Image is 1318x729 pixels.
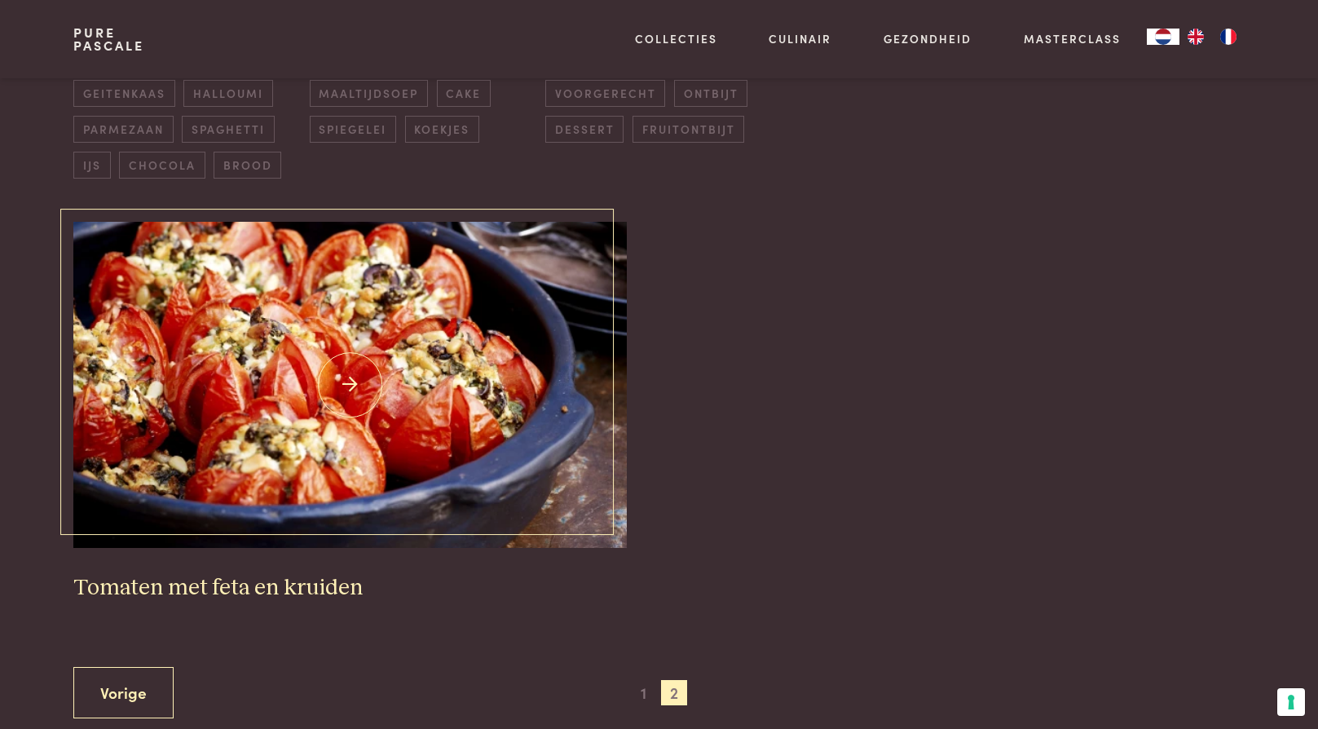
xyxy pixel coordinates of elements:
[1179,29,1245,45] ul: Language list
[183,80,272,107] span: halloumi
[661,680,687,706] span: 2
[182,116,274,143] span: spaghetti
[73,222,626,548] img: Tomaten met feta en kruiden
[545,80,665,107] span: voorgerecht
[545,116,624,143] span: dessert
[1212,29,1245,45] a: FR
[1147,29,1179,45] div: Language
[73,116,173,143] span: parmezaan
[1147,29,1179,45] a: NL
[405,116,479,143] span: koekjes
[1147,29,1245,45] aside: Language selected: Nederlands
[214,152,281,179] span: brood
[769,30,831,47] a: Culinair
[310,116,396,143] span: spiegelei
[437,80,491,107] span: cake
[119,152,205,179] span: chocola
[884,30,972,47] a: Gezondheid
[635,30,717,47] a: Collecties
[633,116,744,143] span: fruitontbijt
[73,26,144,52] a: PurePascale
[73,80,174,107] span: geitenkaas
[73,667,174,718] a: Vorige
[1277,688,1305,716] button: Uw voorkeuren voor toestemming voor trackingtechnologieën
[73,574,626,603] h3: Tomaten met feta en kruiden
[1024,30,1121,47] a: Masterclass
[1179,29,1212,45] a: EN
[631,680,657,706] span: 1
[674,80,747,107] span: ontbijt
[73,222,626,602] a: Tomaten met feta en kruiden Tomaten met feta en kruiden
[73,152,110,179] span: ijs
[310,80,428,107] span: maaltijdsoep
